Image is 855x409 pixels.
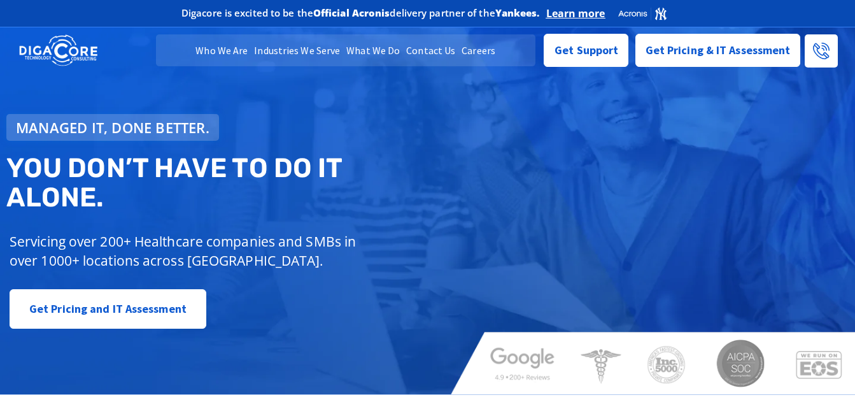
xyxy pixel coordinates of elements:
[156,34,535,66] nav: Menu
[458,34,498,66] a: Careers
[6,154,437,212] h2: You don’t have to do IT alone.
[19,34,97,68] img: DigaCore Technology Consulting
[544,34,628,67] a: Get Support
[10,289,206,329] a: Get Pricing and IT Assessment
[251,34,343,66] a: Industries We Serve
[29,296,187,322] span: Get Pricing and IT Assessment
[546,7,605,20] a: Learn more
[181,8,540,18] h2: Digacore is excited to be the delivery partner of the
[495,6,540,19] b: Yankees.
[618,6,667,21] img: Acronis
[555,38,618,63] span: Get Support
[10,232,360,270] p: Servicing over 200+ Healthcare companies and SMBs in over 1000+ locations across [GEOGRAPHIC_DATA].
[343,34,403,66] a: What We Do
[646,38,791,63] span: Get Pricing & IT Assessment
[192,34,251,66] a: Who We Are
[6,114,219,141] a: Managed IT, done better.
[16,120,209,134] span: Managed IT, done better.
[635,34,801,67] a: Get Pricing & IT Assessment
[403,34,458,66] a: Contact Us
[313,6,390,19] b: Official Acronis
